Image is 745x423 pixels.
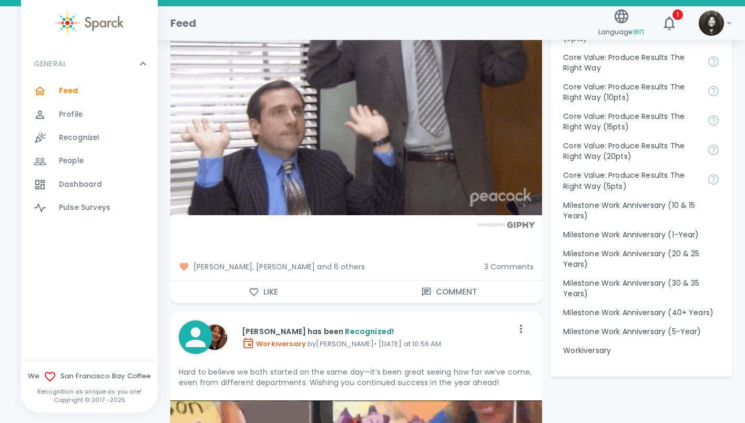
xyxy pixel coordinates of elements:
span: 1 [672,9,683,20]
span: Dashboard [59,179,102,190]
p: Core Value: Produce Results The Right Way (15pts) [563,111,699,132]
span: Language: [598,25,644,39]
p: Core Value: Produce Results The Right Way [563,52,699,73]
p: Copyright © 2017 - 2025 [21,396,158,404]
svg: Find success working together and doing the right thing [707,114,720,127]
span: 3 Comments [484,261,534,272]
p: Milestone Work Anniversary (30 & 35 Years) [563,278,720,299]
span: People [59,156,84,166]
p: Core Value: Produce Results The Right Way (10pts) [563,82,699,103]
svg: Find success working together and doing the right thing [707,144,720,156]
button: 1 [657,11,682,36]
a: People [21,149,158,173]
button: Like [170,281,356,303]
a: Dashboard [21,173,158,196]
p: Milestone Work Anniversary (5-Year) [563,326,720,337]
svg: Find success working together and doing the right thing [707,85,720,97]
p: Recognition as unique as you are! [21,387,158,396]
button: Comment [356,281,543,303]
button: Language:en [594,5,648,42]
span: en [634,25,644,37]
img: Picture of Angel [699,11,724,36]
span: [PERSON_NAME], [PERSON_NAME] and 6 others [179,261,476,272]
p: Milestone Work Anniversary (1-Year) [563,229,720,240]
svg: Find success working together and doing the right thing [707,55,720,68]
h1: Feed [170,15,197,32]
a: Profile [21,103,158,126]
p: GENERAL [34,58,66,69]
span: Recognize! [59,133,100,143]
p: Core Value: Produce Results The Right Way (5pts) [563,170,699,191]
a: Pulse Surveys [21,196,158,219]
img: Sparck logo [55,11,124,35]
a: Feed [21,79,158,103]
span: Profile [59,109,83,120]
a: Sparck logo [21,11,158,35]
p: Milestone Work Anniversary (20 & 25 Years) [563,248,720,269]
p: Milestone Work Anniversary (40+ Years) [563,307,720,318]
span: Workiversary [242,339,306,349]
p: [PERSON_NAME] has been [242,326,513,337]
p: Milestone Work Anniversary (10 & 15 Years) [563,200,720,221]
span: Feed [59,86,78,96]
div: GENERAL [21,79,158,224]
span: We San Francisco Bay Coffee [21,370,158,383]
p: Workiversary [563,345,720,356]
p: Hard to believe we both started on the same day—it’s been great seeing how far we’ve come, even f... [179,367,534,388]
span: Pulse Surveys [59,203,110,213]
span: Recognized! [345,326,394,337]
img: Powered by GIPHY [475,221,538,228]
a: Recognize! [21,126,158,149]
div: GENERAL [21,48,158,79]
img: Picture of Sherry Walck [202,325,227,350]
p: Core Value: Produce Results The Right Way (20pts) [563,140,699,162]
svg: Find success working together and doing the right thing [707,173,720,186]
p: by [PERSON_NAME] • [DATE] at 10:56 AM [242,337,513,349]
